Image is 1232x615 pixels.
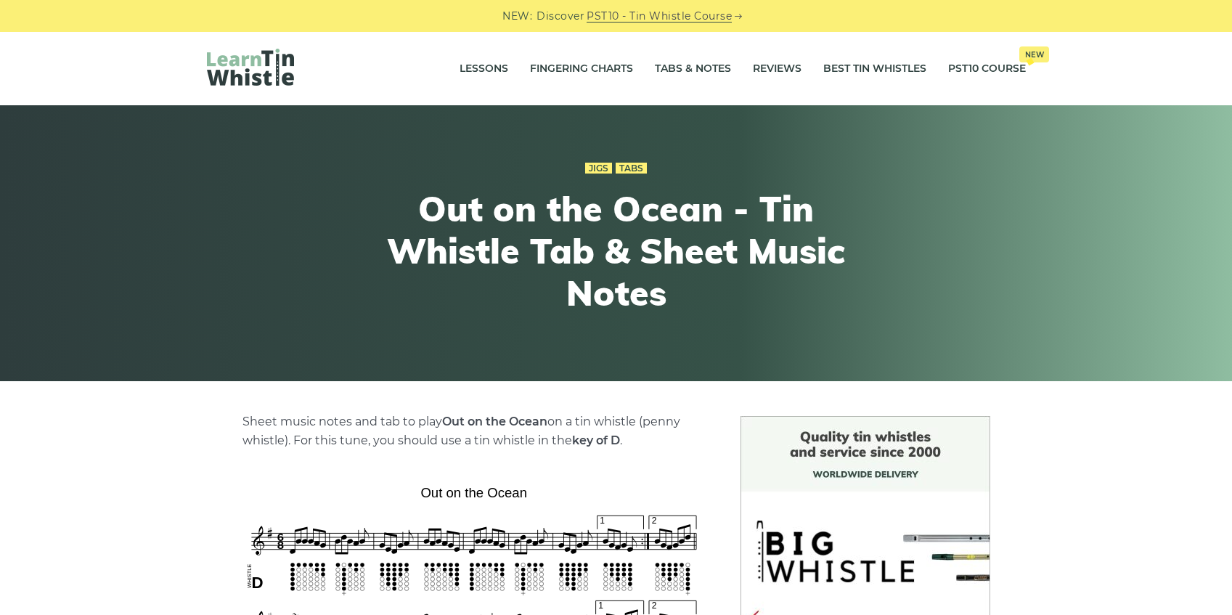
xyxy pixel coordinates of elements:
strong: Out on the Ocean [442,415,547,428]
a: PST10 CourseNew [948,51,1026,87]
a: Tabs [616,163,647,174]
a: Lessons [460,51,508,87]
strong: key of D [572,433,620,447]
p: Sheet music notes and tab to play on a tin whistle (penny whistle). For this tune, you should use... [242,412,706,450]
img: LearnTinWhistle.com [207,49,294,86]
a: Jigs [585,163,612,174]
a: Fingering Charts [530,51,633,87]
h1: Out on the Ocean - Tin Whistle Tab & Sheet Music Notes [349,188,884,314]
a: Reviews [753,51,801,87]
a: Tabs & Notes [655,51,731,87]
a: Best Tin Whistles [823,51,926,87]
span: New [1019,46,1049,62]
